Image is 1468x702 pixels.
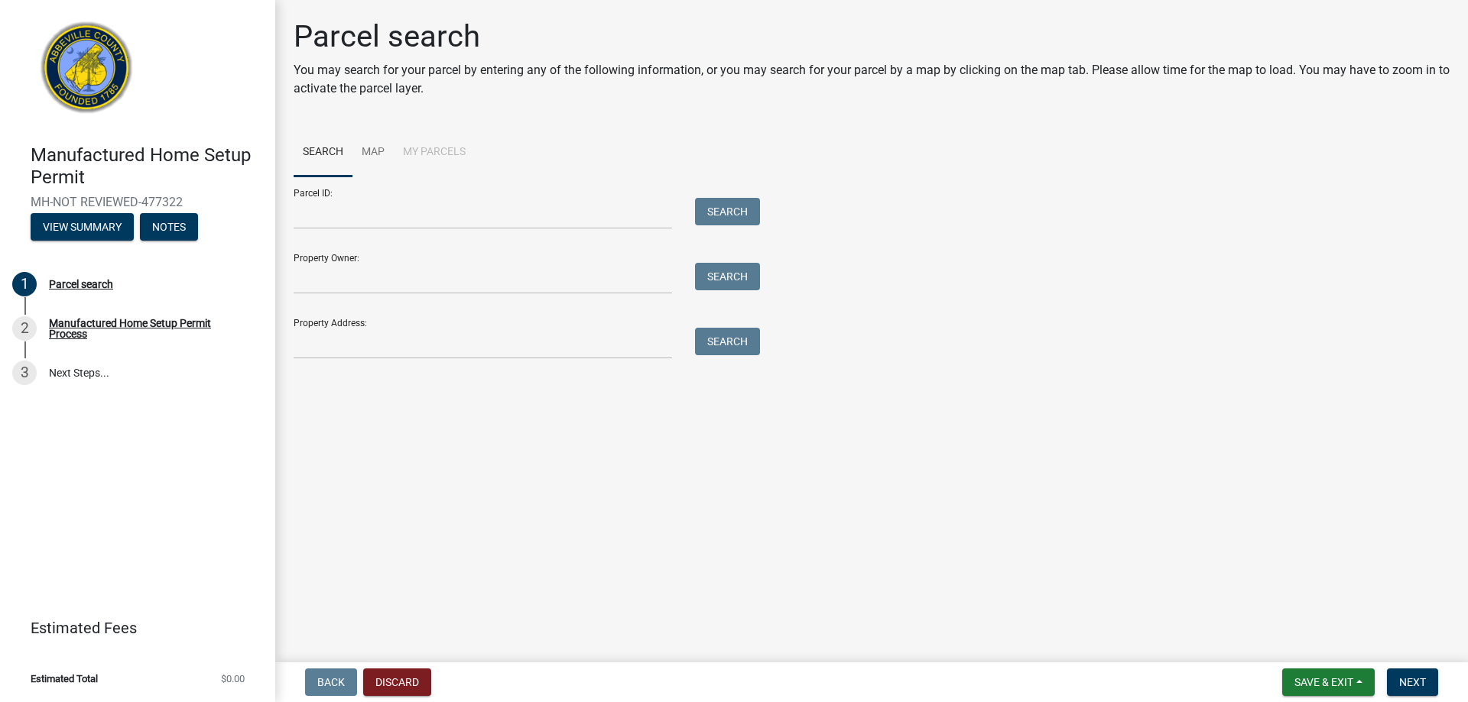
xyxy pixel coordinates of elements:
[695,198,760,225] button: Search
[49,318,251,339] div: Manufactured Home Setup Permit Process
[31,674,98,684] span: Estimated Total
[221,674,245,684] span: $0.00
[12,361,37,385] div: 3
[695,263,760,290] button: Search
[1282,668,1375,696] button: Save & Exit
[1387,668,1438,696] button: Next
[1399,676,1426,688] span: Next
[12,272,37,296] div: 1
[363,668,431,696] button: Discard
[31,144,263,189] h4: Manufactured Home Setup Permit
[305,668,357,696] button: Back
[12,316,37,341] div: 2
[140,213,198,241] button: Notes
[140,222,198,234] wm-modal-confirm: Notes
[31,195,245,209] span: MH-NOT REVIEWED-477322
[31,16,143,128] img: Abbeville County, South Carolina
[31,213,134,241] button: View Summary
[12,613,251,643] a: Estimated Fees
[49,279,113,290] div: Parcel search
[1294,676,1353,688] span: Save & Exit
[31,222,134,234] wm-modal-confirm: Summary
[352,128,394,177] a: Map
[317,676,345,688] span: Back
[695,328,760,355] button: Search
[294,61,1450,98] p: You may search for your parcel by entering any of the following information, or you may search fo...
[294,128,352,177] a: Search
[294,18,1450,55] h1: Parcel search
